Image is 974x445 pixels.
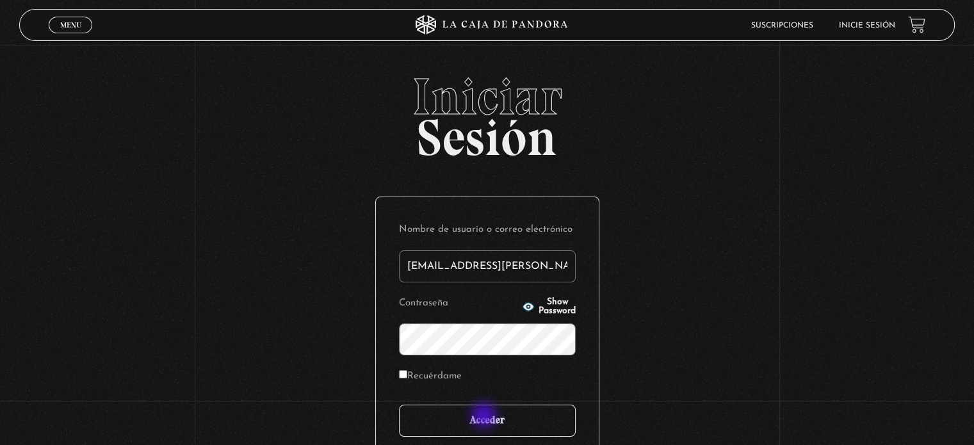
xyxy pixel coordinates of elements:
[539,298,576,316] span: Show Password
[19,71,954,122] span: Iniciar
[399,294,518,314] label: Contraseña
[60,21,81,29] span: Menu
[399,220,576,240] label: Nombre de usuario o correo electrónico
[56,32,86,41] span: Cerrar
[399,405,576,437] input: Acceder
[839,22,895,29] a: Inicie sesión
[399,367,462,387] label: Recuérdame
[19,71,954,153] h2: Sesión
[522,298,576,316] button: Show Password
[399,370,407,378] input: Recuérdame
[908,16,925,33] a: View your shopping cart
[751,22,813,29] a: Suscripciones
